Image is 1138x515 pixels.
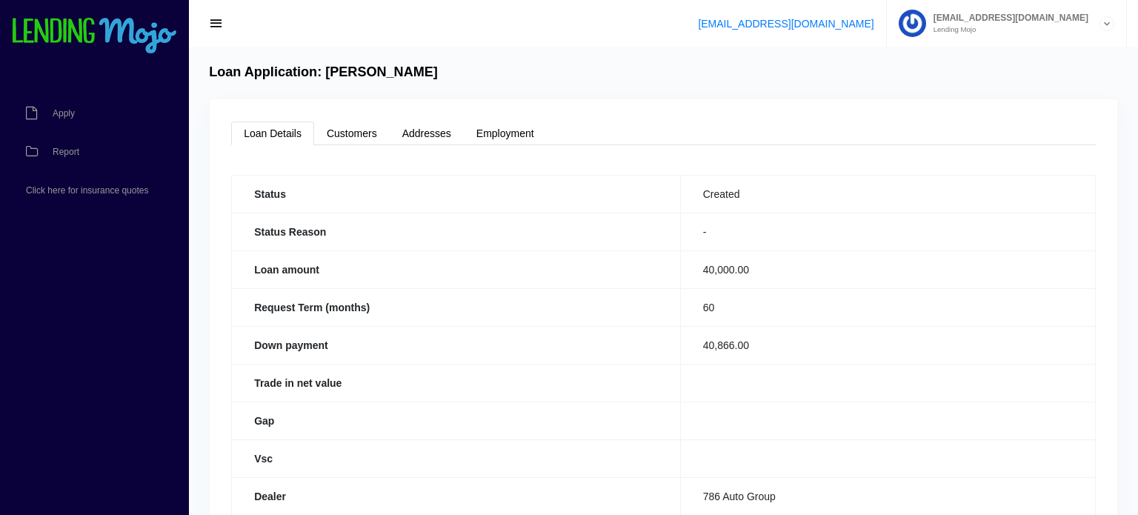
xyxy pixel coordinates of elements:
[314,122,390,145] a: Customers
[926,13,1088,22] span: [EMAIL_ADDRESS][DOMAIN_NAME]
[680,288,1095,326] td: 60
[698,18,874,30] a: [EMAIL_ADDRESS][DOMAIN_NAME]
[53,109,75,118] span: Apply
[209,64,438,81] h4: Loan Application: [PERSON_NAME]
[232,326,681,364] th: Down payment
[680,250,1095,288] td: 40,000.00
[680,213,1095,250] td: -
[26,186,148,195] span: Click here for insurance quotes
[464,122,547,145] a: Employment
[53,147,79,156] span: Report
[232,288,681,326] th: Request Term (months)
[11,18,178,55] img: logo-small.png
[680,477,1095,515] td: 786 Auto Group
[390,122,464,145] a: Addresses
[232,439,681,477] th: Vsc
[231,122,314,145] a: Loan Details
[899,10,926,37] img: Profile image
[680,175,1095,213] td: Created
[232,364,681,402] th: Trade in net value
[680,326,1095,364] td: 40,866.00
[926,26,1088,33] small: Lending Mojo
[232,402,681,439] th: Gap
[232,477,681,515] th: Dealer
[232,213,681,250] th: Status Reason
[232,175,681,213] th: Status
[232,250,681,288] th: Loan amount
